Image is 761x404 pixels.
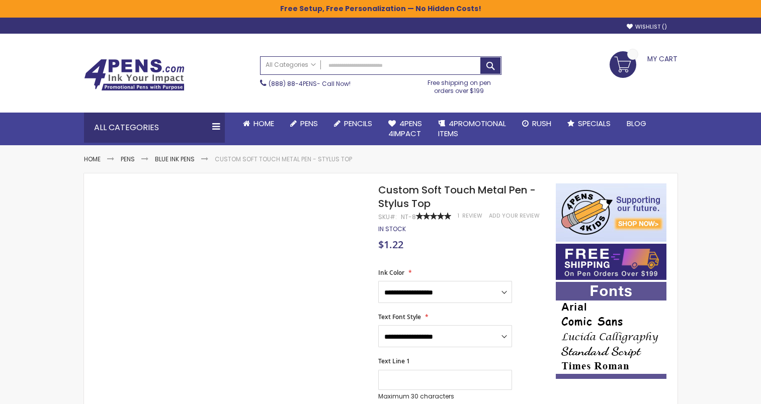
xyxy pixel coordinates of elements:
[378,357,410,365] span: Text Line 1
[578,118,611,129] span: Specials
[556,244,666,280] img: Free shipping on orders over $199
[121,155,135,163] a: Pens
[215,155,352,163] li: Custom Soft Touch Metal Pen - Stylus Top
[155,155,195,163] a: Blue ink Pens
[417,75,501,95] div: Free shipping on pen orders over $199
[556,282,666,379] img: font-personalization-examples
[401,213,416,221] div: NT-8
[378,238,403,251] span: $1.22
[489,212,540,220] a: Add Your Review
[266,61,316,69] span: All Categories
[282,113,326,135] a: Pens
[326,113,380,135] a: Pencils
[378,268,404,277] span: Ink Color
[300,118,318,129] span: Pens
[430,113,514,145] a: 4PROMOTIONALITEMS
[378,313,421,321] span: Text Font Style
[532,118,551,129] span: Rush
[627,118,646,129] span: Blog
[378,225,406,233] span: In stock
[627,23,667,31] a: Wishlist
[388,118,422,139] span: 4Pens 4impact
[84,113,225,143] div: All Categories
[378,392,512,400] p: Maximum 30 characters
[378,225,406,233] div: Availability
[261,57,321,73] a: All Categories
[235,113,282,135] a: Home
[458,212,459,220] span: 1
[514,113,559,135] a: Rush
[556,183,666,242] img: 4pens 4 kids
[378,183,536,211] span: Custom Soft Touch Metal Pen - Stylus Top
[416,213,451,220] div: 100%
[84,155,101,163] a: Home
[84,59,185,91] img: 4Pens Custom Pens and Promotional Products
[619,113,654,135] a: Blog
[458,212,484,220] a: 1 Review
[559,113,619,135] a: Specials
[378,213,397,221] strong: SKU
[269,79,317,88] a: (888) 88-4PENS
[253,118,274,129] span: Home
[269,79,351,88] span: - Call Now!
[438,118,506,139] span: 4PROMOTIONAL ITEMS
[462,212,482,220] span: Review
[380,113,430,145] a: 4Pens4impact
[344,118,372,129] span: Pencils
